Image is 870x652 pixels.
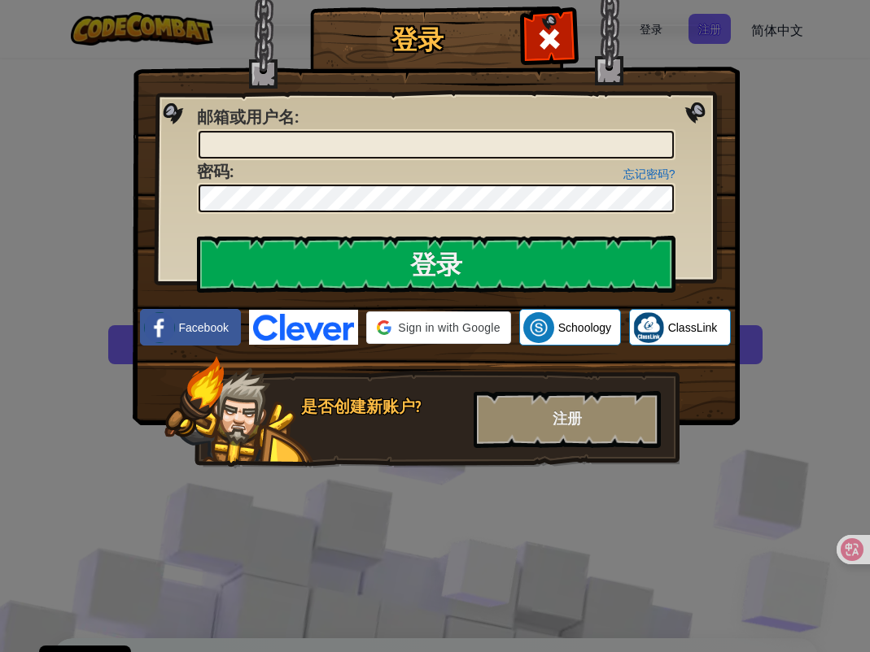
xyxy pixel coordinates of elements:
[301,395,464,419] div: 是否创建新账户?
[197,106,295,128] span: 邮箱或用户名
[179,319,229,336] span: Facebook
[314,25,522,54] h1: 登录
[558,319,611,336] span: Schoology
[633,312,664,343] img: classlink-logo-small.png
[474,391,661,448] div: 注册
[249,310,358,345] img: clever-logo-blue.png
[197,106,299,129] label: :
[668,319,718,336] span: ClassLink
[197,236,675,293] input: 登录
[366,311,510,344] div: Sign in with Google
[623,167,675,180] a: 忘记密码?
[523,312,554,343] img: schoology.png
[197,160,234,184] label: :
[144,312,175,343] img: facebook_small.png
[197,160,230,182] span: 密码
[398,319,500,336] span: Sign in with Google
